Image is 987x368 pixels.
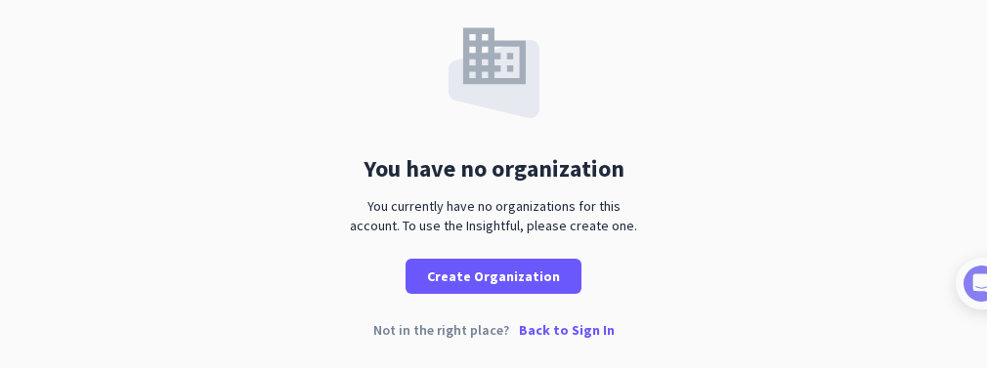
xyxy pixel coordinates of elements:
[427,266,560,286] span: Create Organization
[519,323,615,337] p: Back to Sign In
[364,157,624,181] div: You have no organization
[342,196,645,235] div: You currently have no organizations for this account. To use the Insightful, please create one.
[406,259,581,294] button: Create Organization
